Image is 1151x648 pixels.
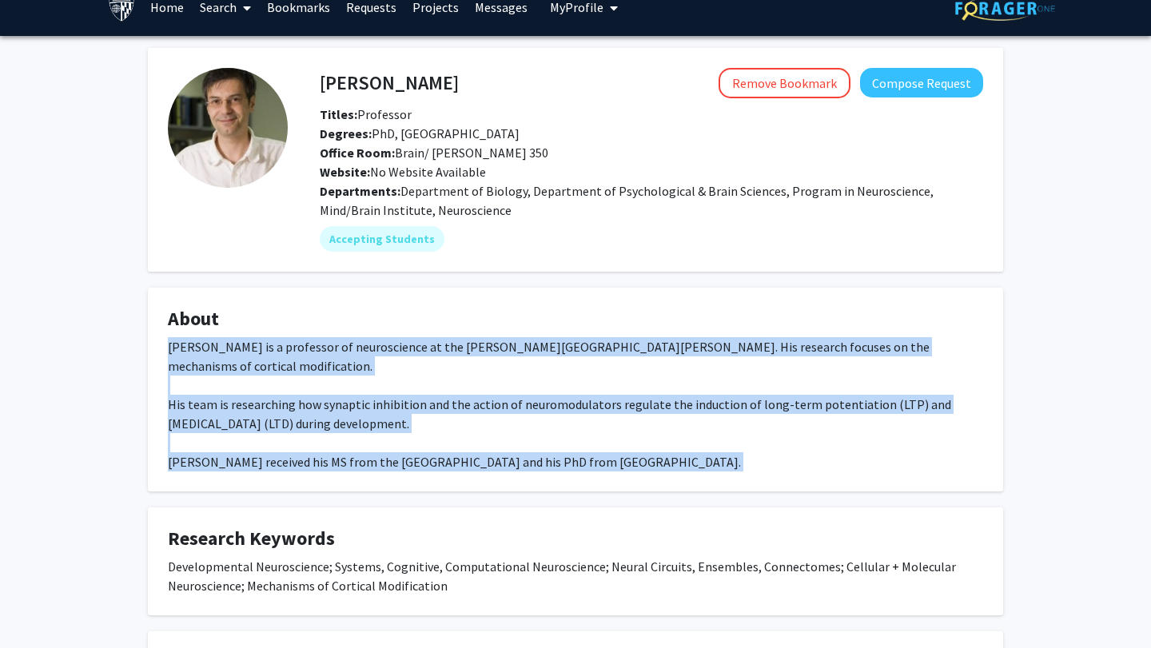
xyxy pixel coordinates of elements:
[320,164,370,180] b: Website:
[719,68,850,98] button: Remove Bookmark
[168,68,288,188] img: Profile Picture
[320,183,934,218] span: Department of Biology, Department of Psychological & Brain Sciences, Program in Neuroscience, Min...
[168,557,983,595] div: Developmental Neuroscience; Systems, Cognitive, Computational Neuroscience; Neural Circuits, Ense...
[320,145,395,161] b: Office Room:
[168,527,983,551] h4: Research Keywords
[320,106,412,122] span: Professor
[12,576,68,636] iframe: Chat
[168,308,983,331] h4: About
[320,145,548,161] span: Brain/ [PERSON_NAME] 350
[320,106,357,122] b: Titles:
[320,125,520,141] span: PhD, [GEOGRAPHIC_DATA]
[320,226,444,252] mat-chip: Accepting Students
[320,68,459,97] h4: [PERSON_NAME]
[320,164,486,180] span: No Website Available
[168,337,983,471] div: [PERSON_NAME] is a professor of neuroscience at the [PERSON_NAME][GEOGRAPHIC_DATA][PERSON_NAME]. ...
[860,68,983,97] button: Compose Request to Alfredo Kirkwood
[320,125,372,141] b: Degrees:
[320,183,400,199] b: Departments:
